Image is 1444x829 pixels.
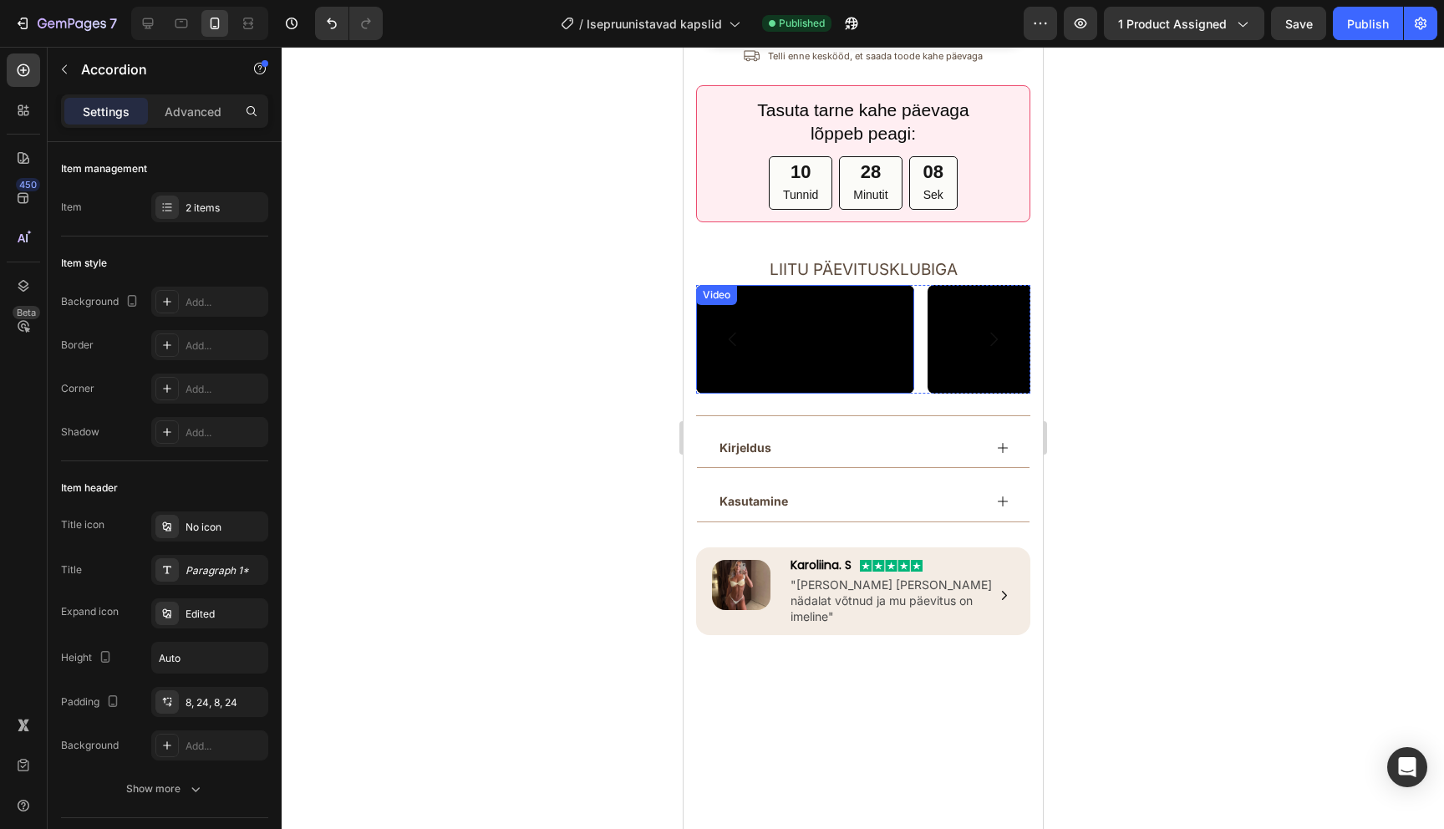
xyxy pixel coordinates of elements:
div: 450 [16,178,40,191]
div: Background [61,738,119,753]
div: Border [61,338,94,353]
div: Paragraph 1* [186,563,264,578]
div: Open Intercom Messenger [1387,747,1427,787]
div: Beta [13,306,40,319]
button: 7 [7,7,125,40]
video: Video [244,238,462,348]
div: 8, 24, 8, 24 [186,695,264,710]
div: Height [61,647,115,669]
div: Title icon [61,517,104,532]
div: Item management [61,161,147,176]
button: Carousel Next Arrow [307,536,333,562]
strong: Kasutamine [36,447,104,461]
button: Carousel Next Arrow [287,269,333,316]
div: Item style [61,256,107,271]
div: Show more [126,781,204,797]
div: Undo/Redo [315,7,383,40]
div: Item [61,200,82,215]
div: Shadow [61,425,99,440]
p: Accordion [81,59,223,79]
p: 7 [109,13,117,33]
div: Padding [61,691,123,714]
div: Expand icon [61,604,119,619]
button: 1 product assigned [1104,7,1264,40]
span: "[PERSON_NAME] [PERSON_NAME] nädalat võtnud ja mu päevitus on imeline" [107,531,308,577]
p: Advanced [165,103,221,120]
div: Add... [186,382,264,397]
div: Title [61,562,82,577]
p: Settings [83,103,130,120]
div: Item header [61,481,118,496]
span: Karoliina. S [107,510,168,526]
div: Add... [186,425,264,440]
button: Show more [61,774,268,804]
strong: Kirjeldus [36,394,88,408]
button: Publish [1333,7,1403,40]
div: Background [61,291,142,313]
div: 2 items [186,201,264,216]
button: Save [1271,7,1326,40]
input: Auto [152,643,267,673]
div: Add... [186,295,264,310]
div: Add... [186,338,264,353]
iframe: Design area [684,47,1043,829]
div: Add... [186,739,264,754]
span: 1 product assigned [1118,15,1227,33]
div: Edited [186,607,264,622]
div: Publish [1347,15,1389,33]
span: / [579,15,583,33]
span: Isepruunistavad kapslid [587,15,722,33]
div: Corner [61,381,94,396]
span: Save [1285,17,1313,31]
div: No icon [186,520,264,535]
span: Published [779,16,825,31]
